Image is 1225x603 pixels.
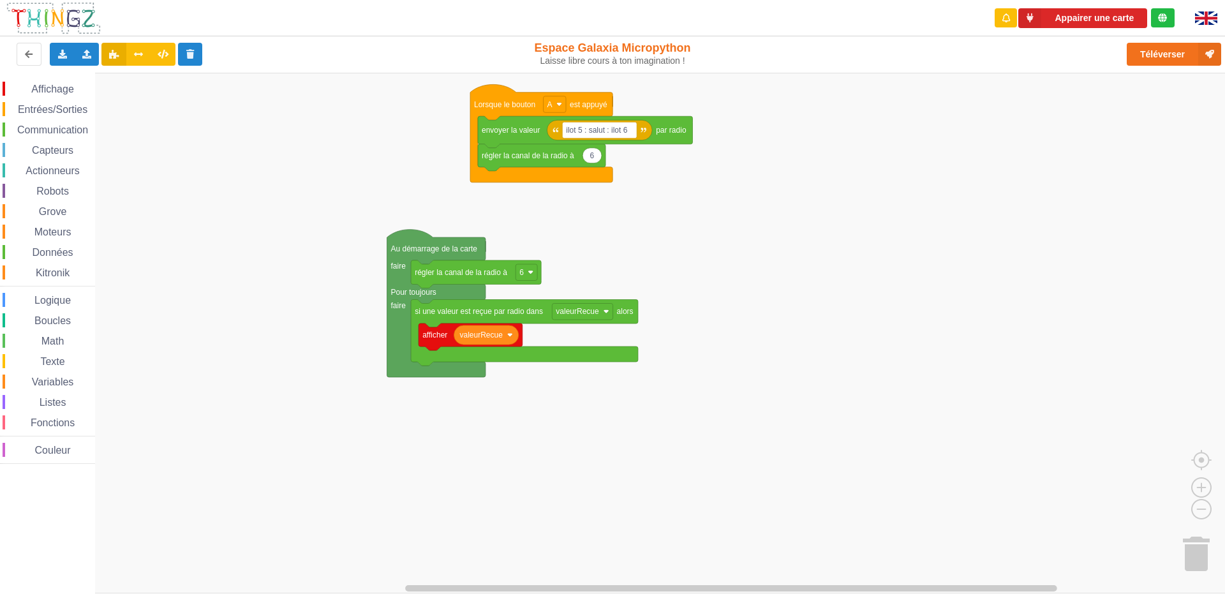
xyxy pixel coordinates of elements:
[34,186,71,197] span: Robots
[40,336,66,346] span: Math
[656,126,687,135] text: par radio
[590,151,595,160] text: 6
[570,100,607,108] text: est appuyé
[33,295,73,306] span: Logique
[474,100,535,108] text: Lorsque le bouton
[415,307,543,316] text: si une valeur est reçue par radio dans
[1151,8,1175,27] div: Tu es connecté au serveur de création de Thingz
[37,206,69,217] span: Grove
[617,307,634,316] text: alors
[31,247,75,258] span: Données
[391,287,436,296] text: Pour toujours
[415,268,507,277] text: régler la canal de la radio à
[519,268,524,277] text: 6
[33,445,73,456] span: Couleur
[33,227,73,237] span: Moteurs
[24,165,82,176] span: Actionneurs
[29,84,75,94] span: Affichage
[482,151,574,160] text: régler la canal de la radio à
[15,124,90,135] span: Communication
[566,126,627,135] text: ilot 5 : salut : ilot 6
[506,41,720,66] div: Espace Galaxia Micropython
[1127,43,1221,66] button: Téléverser
[34,267,71,278] span: Kitronik
[422,331,447,339] text: afficher
[460,331,503,339] text: valeurRecue
[38,397,68,408] span: Listes
[506,56,720,66] div: Laisse libre cours à ton imagination !
[547,100,553,108] text: A
[30,145,75,156] span: Capteurs
[482,126,540,135] text: envoyer la valeur
[1195,11,1217,25] img: gb.png
[33,315,73,326] span: Boucles
[38,356,66,367] span: Texte
[29,417,77,428] span: Fonctions
[30,376,76,387] span: Variables
[16,104,89,115] span: Entrées/Sorties
[6,1,101,35] img: thingz_logo.png
[1018,8,1147,28] button: Appairer une carte
[391,262,406,271] text: faire
[391,301,406,309] text: faire
[391,244,478,253] text: Au démarrage de la carte
[556,307,599,316] text: valeurRecue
